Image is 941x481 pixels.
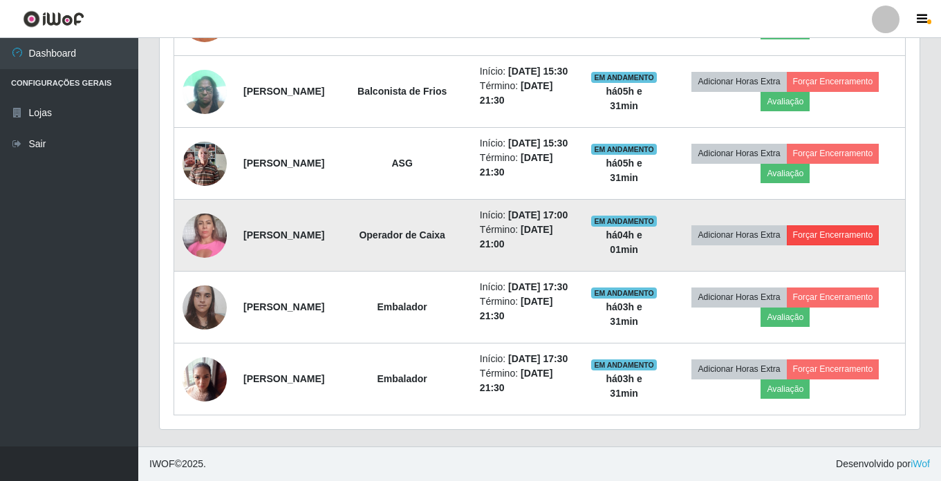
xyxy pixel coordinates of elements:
[377,301,427,312] strong: Embalador
[480,223,575,252] li: Término:
[480,366,575,395] li: Término:
[787,359,879,379] button: Forçar Encerramento
[357,86,447,97] strong: Balconista de Frios
[911,458,930,469] a: iWof
[243,229,324,240] strong: [PERSON_NAME]
[377,373,427,384] strong: Embalador
[480,136,575,151] li: Início:
[508,353,568,364] time: [DATE] 17:30
[691,359,786,379] button: Adicionar Horas Extra
[183,62,227,121] img: 1704231584676.jpeg
[480,79,575,108] li: Término:
[480,294,575,323] li: Término:
[761,379,810,399] button: Avaliação
[243,86,324,97] strong: [PERSON_NAME]
[787,287,879,307] button: Forçar Encerramento
[508,138,568,149] time: [DATE] 15:30
[183,134,227,193] img: 1753363159449.jpeg
[243,301,324,312] strong: [PERSON_NAME]
[149,458,175,469] span: IWOF
[691,144,786,163] button: Adicionar Horas Extra
[761,308,810,327] button: Avaliação
[761,92,810,111] button: Avaliação
[508,209,568,220] time: [DATE] 17:00
[606,229,642,255] strong: há 04 h e 01 min
[606,158,642,183] strong: há 05 h e 31 min
[183,278,227,337] img: 1734444279146.jpeg
[591,72,657,83] span: EM ANDAMENTO
[243,373,324,384] strong: [PERSON_NAME]
[787,144,879,163] button: Forçar Encerramento
[149,457,206,471] span: © 2025 .
[480,151,575,180] li: Término:
[787,225,879,245] button: Forçar Encerramento
[508,281,568,292] time: [DATE] 17:30
[243,158,324,169] strong: [PERSON_NAME]
[508,66,568,77] time: [DATE] 15:30
[787,72,879,91] button: Forçar Encerramento
[591,287,657,299] span: EM ANDAMENTO
[606,301,642,327] strong: há 03 h e 31 min
[836,457,930,471] span: Desenvolvido por
[591,144,657,155] span: EM ANDAMENTO
[183,350,227,408] img: 1749573736306.jpeg
[691,287,786,307] button: Adicionar Horas Extra
[359,229,445,240] strong: Operador de Caixa
[480,208,575,223] li: Início:
[606,373,642,399] strong: há 03 h e 31 min
[480,352,575,366] li: Início:
[391,158,412,169] strong: ASG
[591,359,657,370] span: EM ANDAMENTO
[480,280,575,294] li: Início:
[23,10,84,28] img: CoreUI Logo
[480,64,575,79] li: Início:
[691,225,786,245] button: Adicionar Horas Extra
[606,86,642,111] strong: há 05 h e 31 min
[591,216,657,227] span: EM ANDAMENTO
[183,206,227,265] img: 1689780238947.jpeg
[691,72,786,91] button: Adicionar Horas Extra
[761,164,810,183] button: Avaliação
